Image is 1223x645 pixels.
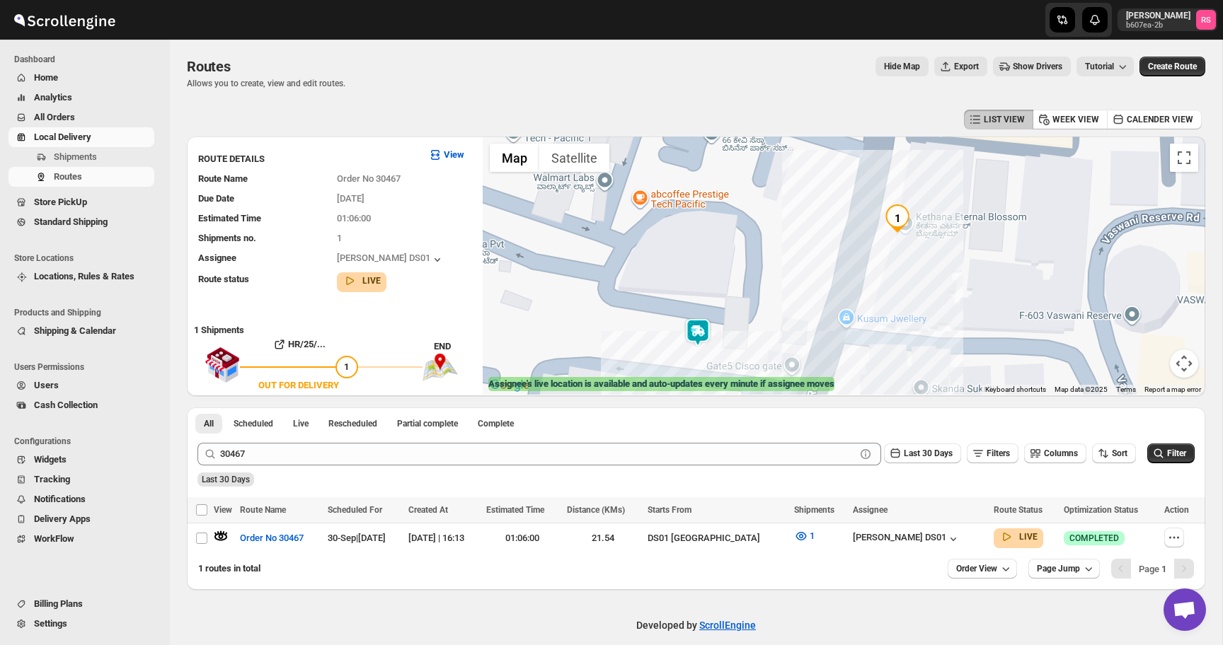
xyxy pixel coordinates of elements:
p: [PERSON_NAME] [1126,10,1190,21]
span: Route Name [198,173,248,184]
button: Map camera controls [1170,349,1198,378]
span: Columns [1044,448,1078,458]
span: Tracking [34,474,70,484]
button: Toggle fullscreen view [1170,144,1198,172]
button: View [420,144,473,166]
span: LIST VIEW [984,114,1025,125]
span: Assignee [853,505,888,515]
img: ScrollEngine [11,2,117,37]
b: 1 [1161,564,1166,574]
span: Assignee [198,252,236,263]
button: Filters [967,443,1018,463]
button: Show street map [490,144,539,172]
div: 01:06:00 [486,531,558,545]
button: Billing Plans [8,594,154,614]
span: Routes [187,58,231,75]
span: Map data ©2025 [1055,385,1108,393]
nav: Pagination [1111,559,1194,579]
div: DS01 [GEOGRAPHIC_DATA] [648,531,786,545]
span: Live [293,418,309,429]
span: Order No 30467 [240,531,304,545]
button: WEEK VIEW [1033,110,1108,129]
span: Hide Map [884,61,920,72]
button: All Orders [8,107,154,127]
span: WEEK VIEW [1052,114,1099,125]
button: User menu [1118,8,1217,31]
button: LIVE [999,530,1038,544]
span: Rescheduled [328,418,377,429]
a: Report a map error [1144,385,1201,393]
button: Create Route [1139,57,1205,76]
span: Billing Plans [34,598,83,609]
span: Settings [34,618,67,629]
span: Configurations [14,436,160,447]
p: Allows you to create, view and edit routes. [187,78,345,89]
span: Sort [1112,448,1127,458]
button: Page Jump [1028,559,1100,579]
span: Filters [987,448,1010,458]
div: 21.54 [567,531,639,545]
span: Scheduled For [328,505,382,515]
span: Estimated Time [486,505,544,515]
span: [DATE] [337,193,364,204]
span: CALENDER VIEW [1127,114,1193,125]
div: Open chat [1164,588,1206,631]
span: Last 30 Days [904,448,953,458]
b: View [444,149,464,160]
button: Locations, Rules & Rates [8,267,154,286]
span: Page Jump [1037,563,1080,574]
span: Route Name [240,505,286,515]
b: 1 Shipments [187,318,244,335]
button: Home [8,68,154,88]
input: Press enter after typing | Search Eg. Order No 30467 [220,443,856,465]
button: [PERSON_NAME] DS01 [337,252,444,267]
button: Shipments [8,147,154,167]
span: Show Drivers [1013,61,1062,72]
button: WorkFlow [8,529,154,549]
span: Shipments [54,151,97,162]
span: Delivery Apps [34,513,91,524]
span: Partial complete [397,418,458,429]
button: Tracking [8,470,154,489]
span: 1 [344,361,349,372]
span: Scheduled [234,418,273,429]
b: HR/25/... [288,339,326,349]
b: LIVE [362,276,381,286]
span: Optimization Status [1064,505,1138,515]
a: ScrollEngine [699,620,756,631]
span: Estimated Time [198,213,261,223]
span: Distance (KMs) [567,505,625,515]
span: Shipments no. [198,233,256,243]
button: Analytics [8,88,154,107]
span: Routes [54,171,82,182]
span: Store PickUp [34,197,87,207]
span: Action [1164,505,1189,515]
span: Locations, Rules & Rates [34,271,134,281]
span: Filter [1167,448,1186,458]
span: 1 [337,233,342,243]
span: WorkFlow [34,533,74,544]
span: Romil Seth [1196,10,1216,30]
span: View [214,505,232,515]
span: All [204,418,214,429]
button: Tutorial [1076,57,1134,76]
span: 30-Sep | [DATE] [328,533,386,543]
div: 1 [883,204,912,233]
button: Order No 30467 [231,527,312,550]
button: Shipping & Calendar [8,321,154,341]
text: RS [1201,16,1211,25]
button: Order View [948,559,1017,579]
button: Sort [1092,443,1136,463]
span: Tutorial [1085,62,1114,71]
span: Complete [478,418,514,429]
div: [PERSON_NAME] DS01 [853,532,960,546]
span: Widgets [34,454,67,465]
button: Users [8,376,154,395]
span: 1 [810,530,815,541]
button: Notifications [8,489,154,509]
span: Home [34,72,58,83]
button: Columns [1024,443,1086,463]
span: Products and Shipping [14,307,160,318]
span: Due Date [198,193,234,204]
